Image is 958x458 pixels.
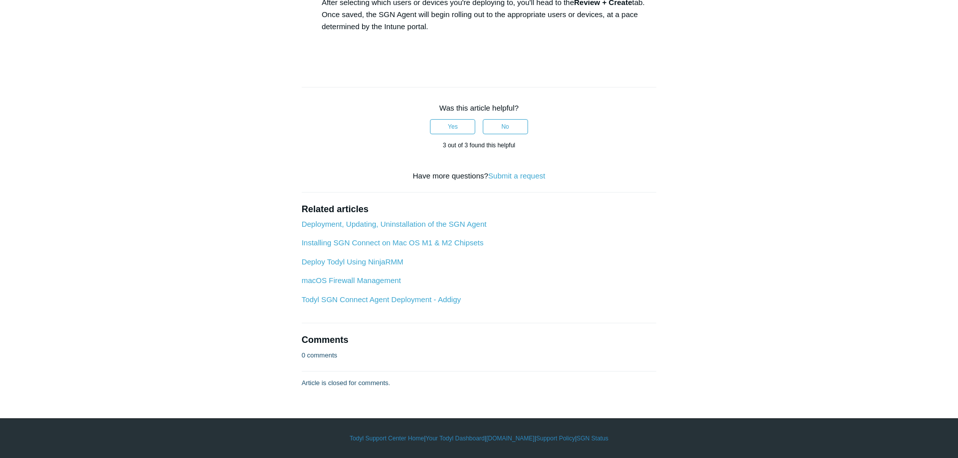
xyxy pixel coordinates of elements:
button: This article was not helpful [483,119,528,134]
a: Submit a request [488,171,545,180]
a: Todyl SGN Connect Agent Deployment - Addigy [302,295,461,304]
h2: Related articles [302,203,657,216]
a: SGN Status [577,434,608,443]
a: Support Policy [536,434,575,443]
span: Was this article helpful? [440,104,519,112]
div: Have more questions? [302,170,657,182]
a: Todyl Support Center Home [350,434,424,443]
a: [DOMAIN_NAME] [486,434,535,443]
p: 0 comments [302,350,337,360]
a: macOS Firewall Management [302,276,401,285]
a: Installing SGN Connect on Mac OS M1 & M2 Chipsets [302,238,484,247]
a: Your Todyl Dashboard [425,434,484,443]
div: | | | | [188,434,771,443]
h2: Comments [302,333,657,347]
span: 3 out of 3 found this helpful [443,142,515,149]
button: This article was helpful [430,119,475,134]
p: Article is closed for comments. [302,378,390,388]
a: Deployment, Updating, Uninstallation of the SGN Agent [302,220,487,228]
a: Deploy Todyl Using NinjaRMM [302,257,403,266]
